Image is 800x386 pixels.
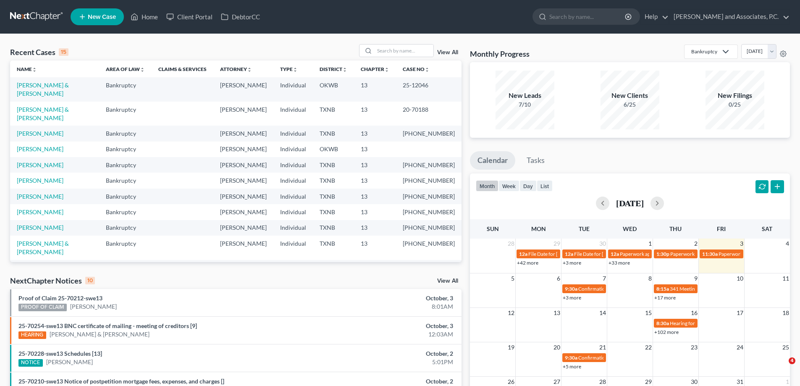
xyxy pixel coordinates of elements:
span: Tue [579,225,590,232]
span: 1 [648,239,653,249]
span: 25 [782,342,790,352]
a: [PERSON_NAME] [17,161,63,168]
h3: Monthly Progress [470,49,530,59]
div: October, 2 [314,377,453,386]
a: View All [437,50,458,55]
a: Districtunfold_more [320,66,347,72]
td: Individual [273,157,313,173]
a: [PERSON_NAME] & [PERSON_NAME] [50,330,150,339]
td: [PHONE_NUMBER] [396,126,462,141]
td: Bankruptcy [99,189,152,204]
div: New Leads [496,91,554,100]
a: [PERSON_NAME] [17,224,63,231]
div: October, 3 [314,294,453,302]
td: Individual [273,77,313,101]
div: PROOF OF CLAIM [18,304,67,311]
div: NextChapter Notices [10,276,95,286]
i: unfold_more [140,67,145,72]
span: Sat [762,225,772,232]
span: 28 [507,239,515,249]
a: [PERSON_NAME] [17,177,63,184]
a: [PERSON_NAME] [17,145,63,152]
i: unfold_more [425,67,430,72]
a: [PERSON_NAME] [17,208,63,215]
iframe: Intercom live chat [771,357,792,378]
span: 19 [507,342,515,352]
td: 13 [354,102,396,126]
span: 29 [553,239,561,249]
span: 20 [553,342,561,352]
span: Thu [669,225,682,232]
td: Bankruptcy [99,204,152,220]
i: unfold_more [342,67,347,72]
td: 13 [354,126,396,141]
div: 6/25 [601,100,659,109]
td: [PHONE_NUMBER] [396,260,462,276]
td: TXNB [313,236,354,260]
span: 17 [736,308,744,318]
div: 12:03AM [314,330,453,339]
span: 12a [565,251,573,257]
td: [PERSON_NAME] [213,173,273,188]
span: File Date for [PERSON_NAME] & [PERSON_NAME] [574,251,686,257]
a: [PERSON_NAME] [17,193,63,200]
td: 13 [354,204,396,220]
span: 9 [693,273,698,284]
span: 12a [519,251,527,257]
span: 2 [693,239,698,249]
td: [PHONE_NUMBER] [396,220,462,236]
span: 3 [739,239,744,249]
a: Case Nounfold_more [403,66,430,72]
td: Bankruptcy [99,260,152,276]
span: 10 [736,273,744,284]
td: [PHONE_NUMBER] [396,157,462,173]
td: 13 [354,236,396,260]
td: 13 [354,157,396,173]
td: TXNB [313,189,354,204]
td: [PERSON_NAME] [213,77,273,101]
span: 18 [782,308,790,318]
a: [PERSON_NAME] & [PERSON_NAME] [17,240,69,255]
span: 8:30a [656,320,669,326]
td: 13 [354,189,396,204]
span: 30 [598,239,607,249]
button: month [476,180,498,192]
td: TXNB [313,173,354,188]
td: [PHONE_NUMBER] [396,189,462,204]
h2: [DATE] [616,199,644,207]
a: DebtorCC [217,9,264,24]
span: 14 [598,308,607,318]
span: New Case [88,14,116,20]
a: Typeunfold_more [280,66,298,72]
a: Home [126,9,162,24]
input: Search by name... [549,9,626,24]
a: Chapterunfold_more [361,66,389,72]
td: OKWB [313,142,354,157]
td: Individual [273,102,313,126]
a: +17 more [654,294,676,301]
td: TXNB [313,220,354,236]
td: [PHONE_NUMBER] [396,204,462,220]
td: [PERSON_NAME] [213,220,273,236]
td: Bankruptcy [99,102,152,126]
span: Wed [623,225,637,232]
button: week [498,180,519,192]
td: 13 [354,142,396,157]
div: 15 [59,48,68,56]
span: 24 [736,342,744,352]
td: OKWB [313,77,354,101]
span: Mon [531,225,546,232]
a: +3 more [563,294,581,301]
td: Bankruptcy [99,173,152,188]
td: Individual [273,142,313,157]
span: File Date for [PERSON_NAME] [528,251,595,257]
a: 25-70210-swe13 Notice of postpetition mortgage fees, expenses, and charges [] [18,378,224,385]
td: [PHONE_NUMBER] [396,173,462,188]
a: Attorneyunfold_more [220,66,252,72]
span: 12a [611,251,619,257]
td: Individual [273,173,313,188]
span: 12 [507,308,515,318]
span: 5 [510,273,515,284]
div: Bankruptcy [691,48,717,55]
div: 5:01PM [314,358,453,366]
